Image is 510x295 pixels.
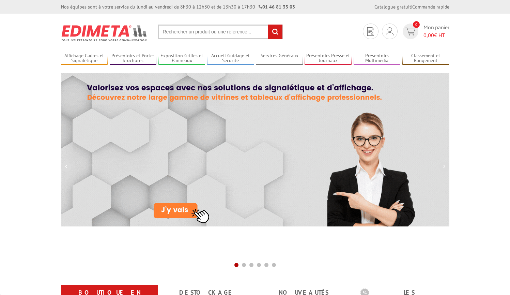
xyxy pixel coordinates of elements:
[207,53,254,64] a: Accueil Guidage et Sécurité
[423,31,449,39] span: € HT
[305,53,352,64] a: Présentoirs Presse et Journaux
[61,53,108,64] a: Affichage Cadres et Signalétique
[61,20,148,46] img: Présentoir, panneau, stand - Edimeta - PLV, affichage, mobilier bureau, entreprise
[158,53,205,64] a: Exposition Grilles et Panneaux
[401,24,449,39] a: devis rapide 0 Mon panier 0,00€ HT
[374,3,449,10] div: |
[256,53,303,64] a: Services Généraux
[374,4,411,10] a: Catalogue gratuit
[367,27,374,36] img: devis rapide
[386,27,393,35] img: devis rapide
[61,3,295,10] div: Nos équipes sont à votre service du lundi au vendredi de 8h30 à 12h30 et de 13h30 à 17h30
[259,4,295,10] strong: 01 46 81 33 03
[402,53,449,64] a: Classement et Rangement
[412,4,449,10] a: Commande rapide
[158,25,283,39] input: Rechercher un produit ou une référence...
[405,28,415,35] img: devis rapide
[354,53,401,64] a: Présentoirs Multimédia
[413,21,420,28] span: 0
[268,25,282,39] input: rechercher
[423,32,434,39] span: 0,00
[423,24,449,39] span: Mon panier
[110,53,157,64] a: Présentoirs et Porte-brochures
